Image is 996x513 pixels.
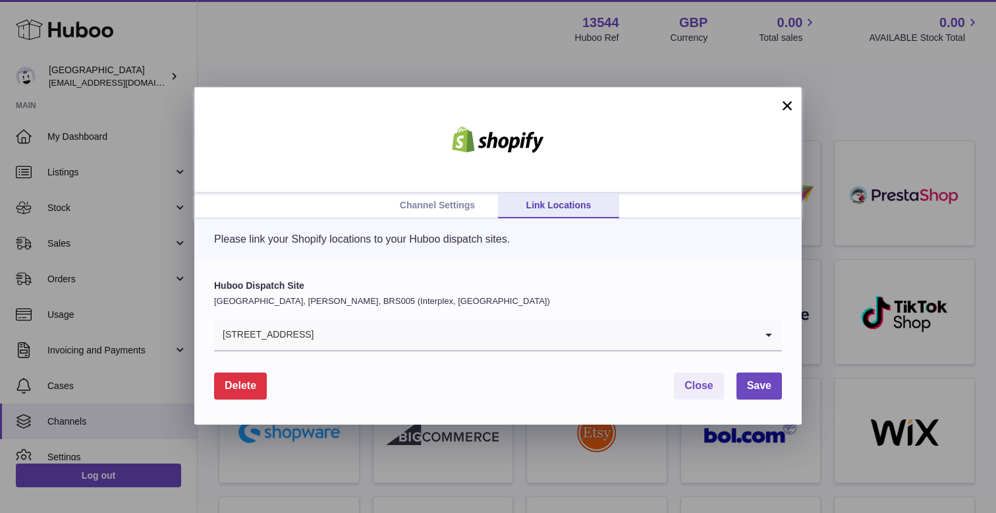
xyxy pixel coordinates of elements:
[214,232,782,247] p: Please link your Shopify locations to your Huboo dispatch sites.
[214,373,267,400] button: Delete
[736,373,782,400] button: Save
[674,373,724,400] button: Close
[779,98,795,113] button: ×
[377,193,498,218] a: Channel Settings
[214,295,782,307] p: [GEOGRAPHIC_DATA], [PERSON_NAME], BRS005 (Interplex, [GEOGRAPHIC_DATA])
[442,127,554,153] img: shopify
[684,380,713,391] span: Close
[214,280,782,292] label: Huboo Dispatch Site
[747,380,771,391] span: Save
[498,193,619,218] a: Link Locations
[214,320,314,350] span: [STREET_ADDRESS]
[214,320,782,351] div: Search for option
[225,380,256,391] span: Delete
[314,320,756,350] input: Search for option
